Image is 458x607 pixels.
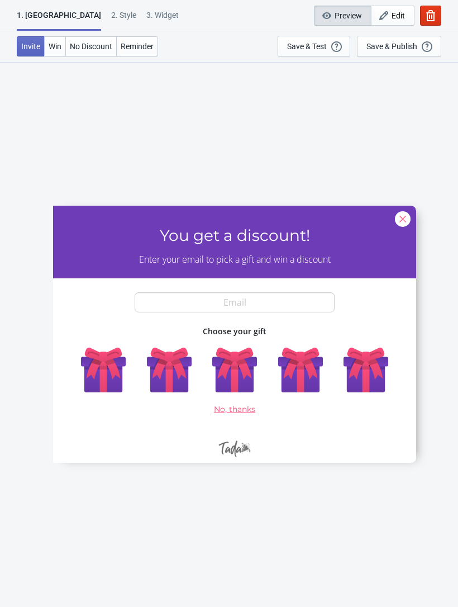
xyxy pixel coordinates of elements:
button: Invite [17,36,45,56]
button: Save & Publish [357,36,441,57]
button: No Discount [65,36,117,56]
span: No Discount [70,42,112,51]
div: 3. Widget [146,10,179,29]
span: Edit [392,11,405,20]
div: Save & Publish [366,42,417,51]
span: Invite [21,42,40,51]
button: Edit [371,6,414,26]
button: Reminder [116,36,158,56]
div: Save & Test [287,42,327,51]
button: Preview [314,6,371,26]
span: Reminder [121,42,154,51]
button: Save & Test [278,36,350,57]
div: 1. [GEOGRAPHIC_DATA] [17,10,101,31]
button: Win [44,36,66,56]
span: Win [49,42,61,51]
div: 2 . Style [111,10,136,29]
span: Preview [335,11,362,20]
